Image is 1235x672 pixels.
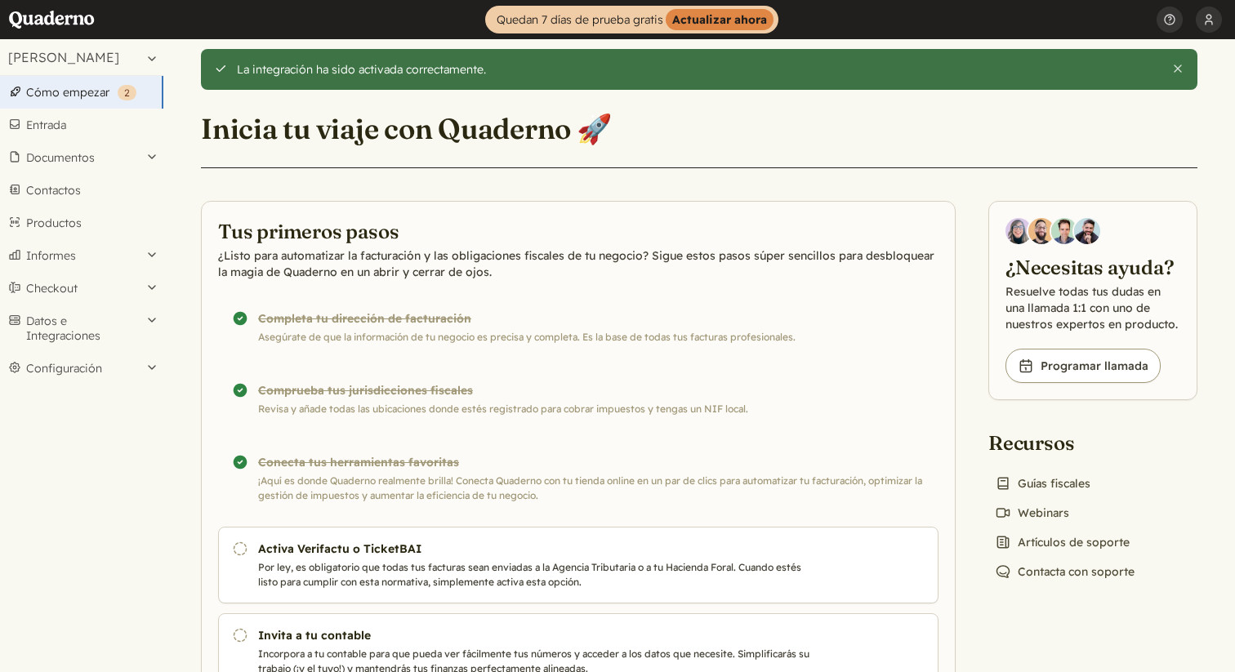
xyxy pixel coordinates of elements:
a: Contacta con soporte [988,560,1141,583]
p: Resuelve todas tus dudas en una llamada 1:1 con uno de nuestros expertos en producto. [1005,283,1180,332]
h3: Invita a tu contable [258,627,815,643]
img: Ivo Oltmans, Business Developer at Quaderno [1051,218,1077,244]
p: ¿Listo para automatizar la facturación y las obligaciones fiscales de tu negocio? Sigue estos pas... [218,247,939,280]
strong: Actualizar ahora [666,9,774,30]
img: Diana Carrasco, Account Executive at Quaderno [1005,218,1032,244]
img: Jairo Fumero, Account Executive at Quaderno [1028,218,1054,244]
h2: Tus primeros pasos [218,218,939,244]
a: Webinars [988,501,1076,524]
button: Cierra esta alerta [1171,62,1184,75]
a: Guías fiscales [988,472,1097,495]
a: Artículos de soporte [988,531,1136,554]
h2: Recursos [988,429,1141,456]
h2: ¿Necesitas ayuda? [1005,254,1180,280]
img: Javier Rubio, DevRel at Quaderno [1074,218,1100,244]
p: Por ley, es obligatorio que todas tus facturas sean enviadas a la Agencia Tributaria o a tu Hacie... [258,560,815,590]
div: La integración ha sido activada correctamente. [237,62,1159,77]
span: 2 [124,87,130,99]
a: Activa Verifactu o TicketBAI Por ley, es obligatorio que todas tus facturas sean enviadas a la Ag... [218,527,939,603]
a: Programar llamada [1005,349,1161,383]
a: Quedan 7 días de prueba gratisActualizar ahora [485,6,778,33]
h3: Activa Verifactu o TicketBAI [258,541,815,557]
h1: Inicia tu viaje con Quaderno 🚀 [201,111,612,147]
